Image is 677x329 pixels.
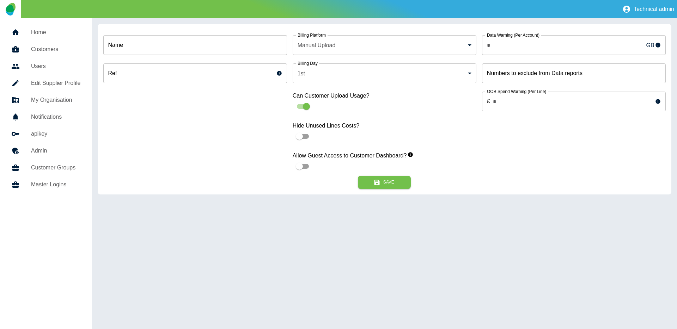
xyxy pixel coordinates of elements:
img: Logo [6,3,15,15]
label: Can Customer Upload Usage? [293,92,476,100]
svg: When enabled, this allows guest users to view your customer dashboards. [408,152,413,157]
label: Allow Guest Access to Customer Dashboard? [293,151,476,160]
label: Hide Unused Lines Costs? [293,122,476,130]
h5: apikey [31,130,81,138]
svg: This is a unique reference for your use - it can be anything [276,70,282,76]
a: Admin [6,142,86,159]
a: Master Logins [6,176,86,193]
a: Home [6,24,86,41]
a: Notifications [6,108,86,125]
h5: Master Logins [31,180,81,189]
label: OOB Spend Warning (Per Line) [487,88,546,94]
label: Billing Day [298,60,318,66]
a: Customer Groups [6,159,86,176]
a: Customers [6,41,86,58]
h5: Edit Supplier Profile [31,79,81,87]
h5: Users [31,62,81,70]
a: apikey [6,125,86,142]
p: £ [487,97,490,106]
h5: My Organisation [31,96,81,104]
a: Edit Supplier Profile [6,75,86,92]
h5: Admin [31,147,81,155]
label: Billing Platform [298,32,326,38]
label: Data Warning (Per Account) [487,32,539,38]
p: Technical admin [634,6,674,12]
button: Technical admin [620,2,677,16]
a: Users [6,58,86,75]
svg: This sets the warning limit for each line’s Out-of-Bundle usage and usage exceeding the limit wil... [655,99,661,104]
div: Manual Upload [293,35,476,55]
h5: Customers [31,45,81,54]
h5: Notifications [31,113,81,121]
h5: Customer Groups [31,163,81,172]
svg: This sets the monthly warning limit for your customer’s Mobile Data usage and will be displayed a... [655,42,661,48]
h5: Home [31,28,81,37]
a: My Organisation [6,92,86,108]
div: 1st [293,63,476,83]
button: Save [358,176,411,189]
